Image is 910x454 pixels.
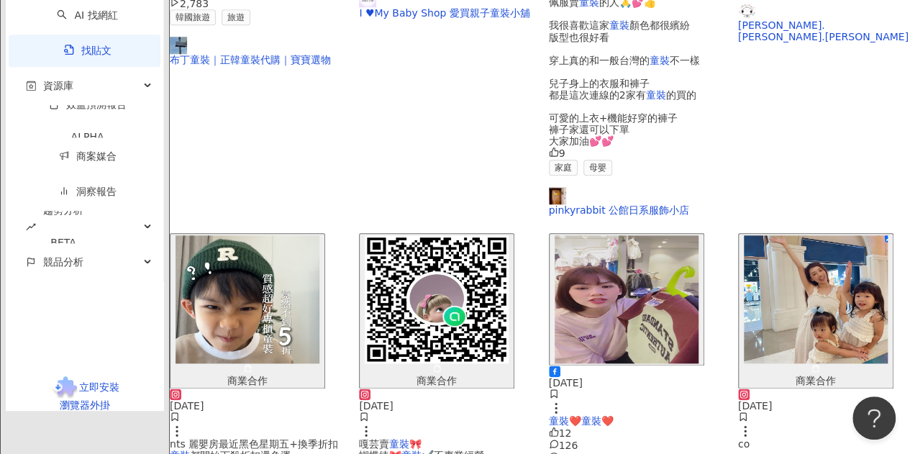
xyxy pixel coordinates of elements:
a: chrome extension立即安裝 瀏覽器外掛 [6,376,164,411]
mark: 童裝 [645,89,665,101]
div: 9 [549,147,721,159]
div: 商業合作 [744,375,888,386]
span: 資源庫 [43,70,73,102]
span: 嘎芸賣 [359,438,389,450]
span: 不一樣 兒子身上的衣服和褲子 都是這次連線的2家有 [549,55,700,101]
span: 顏色都很繽紛 版型也很好看 穿上真的和一般台灣的 [549,19,690,65]
div: 126 [549,439,721,451]
mark: 童裝 [609,19,629,31]
mark: 童裝 [650,55,670,66]
a: KOL Avatar[PERSON_NAME].[PERSON_NAME].[PERSON_NAME] [738,2,910,42]
img: KOL Avatar [549,187,566,204]
span: 立即安裝 瀏覽器外掛 [60,381,119,411]
a: 洞察報告 [59,186,117,197]
div: [DATE] [738,400,910,412]
div: BETA [43,227,83,259]
span: rise [26,222,36,232]
span: 母嬰 [583,160,612,176]
span: ❤️ [569,415,581,427]
a: KOL Avatarpinkyrabbit 公館日系服飾小店 [549,187,721,216]
span: 旅遊 [222,9,250,25]
div: 12 [549,427,721,439]
img: post-image [744,235,888,363]
img: post-image [176,235,319,363]
span: 的買的 可愛的上衣+機能好穿的褲子 褲子家還可以下單 大家加油💕💕 [549,89,696,147]
img: chrome extension [51,376,79,399]
iframe: Help Scout Beacon - Open [852,396,896,440]
span: 韓國旅遊 [170,9,216,25]
span: 趨勢分析 [43,194,83,259]
a: KOL Avatar布丁童裝｜正韓童裝代購｜寶寶選物 [170,37,342,65]
span: 家庭 [549,160,578,176]
a: 商案媒合 [59,150,117,162]
div: 商業合作 [176,375,319,386]
img: KOL Avatar [738,2,755,19]
a: 找貼文 [64,45,112,56]
div: 商業合作 [365,375,509,386]
button: 商業合作 [170,233,325,389]
img: post-image [555,235,699,363]
span: ❤️ [601,415,614,427]
button: 商業合作 [359,233,514,389]
mark: 童裝 [549,415,569,427]
mark: 童裝 [581,415,601,427]
span: 競品分析 [43,246,83,278]
div: [DATE] [359,400,531,412]
img: KOL Avatar [170,37,187,54]
div: [DATE] [549,377,721,389]
mark: 童裝 [389,438,409,450]
button: 商業合作 [738,233,893,389]
span: nts 麗嬰房最近黑色星期五+換季折扣 [170,438,338,450]
a: searchAI 找網紅 [57,9,117,21]
img: post-image [365,235,509,363]
a: 效益預測報告ALPHA [26,99,149,153]
div: [DATE] [170,400,342,412]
